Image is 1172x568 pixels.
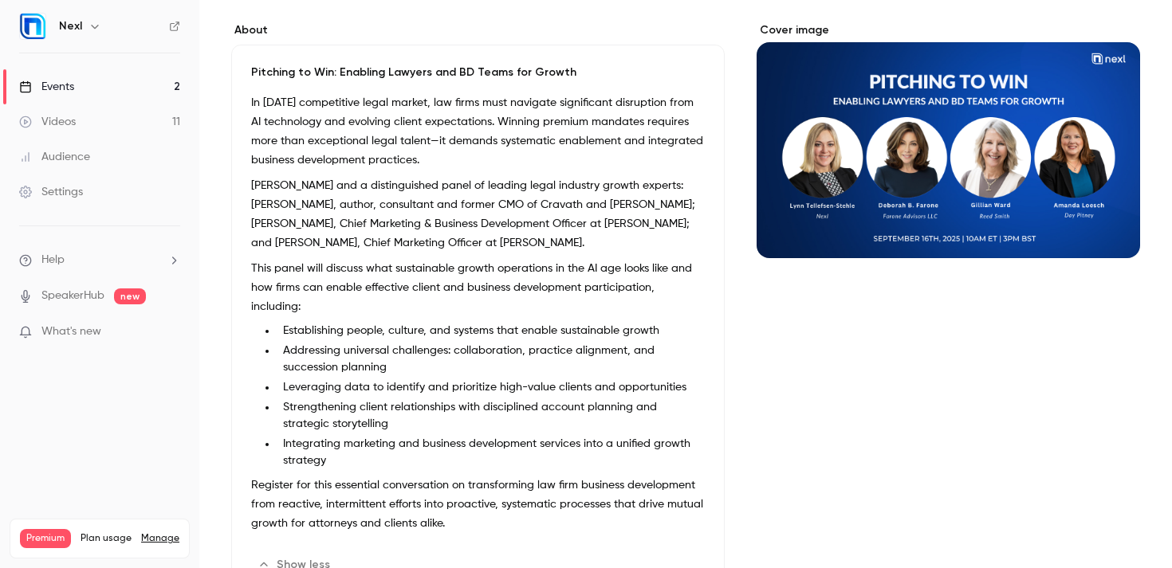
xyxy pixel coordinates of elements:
label: About [231,22,725,38]
img: Nexl [20,14,45,39]
span: Plan usage [81,532,132,545]
p: In [DATE] competitive legal market, law firms must navigate significant disruption from AI techno... [251,93,705,170]
p: [PERSON_NAME] and a distinguished panel of leading legal industry growth experts: [PERSON_NAME], ... [251,176,705,253]
section: Cover image [757,22,1140,258]
span: new [114,288,146,304]
label: Cover image [757,22,1140,38]
div: Settings [19,184,83,200]
a: Manage [141,532,179,545]
div: Audience [19,149,90,165]
h6: Nexl [59,18,82,34]
div: Videos [19,114,76,130]
span: What's new [41,323,101,340]
span: Premium [20,529,71,548]
p: This panel will discuss what sustainable growth operations in the AI age looks like and how firms... [251,259,705,316]
li: help-dropdown-opener [19,252,180,268]
li: Addressing universal challenges: collaboration, practice alignment, and succession planning [277,343,705,376]
li: Strengthening client relationships with disciplined account planning and strategic storytelling [277,399,705,433]
li: Integrating marketing and business development services into a unified growth strategy [277,436,705,469]
li: Leveraging data to identify and prioritize high-value clients and opportunities [277,379,705,396]
span: Help [41,252,65,268]
a: SpeakerHub [41,288,104,304]
p: Register for this essential conversation on transforming law firm business development from react... [251,476,705,533]
p: Pitching to Win: Enabling Lawyers and BD Teams for Growth [251,65,705,80]
div: Events [19,79,74,95]
li: Establishing people, culture, and systems that enable sustainable growth [277,323,705,339]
